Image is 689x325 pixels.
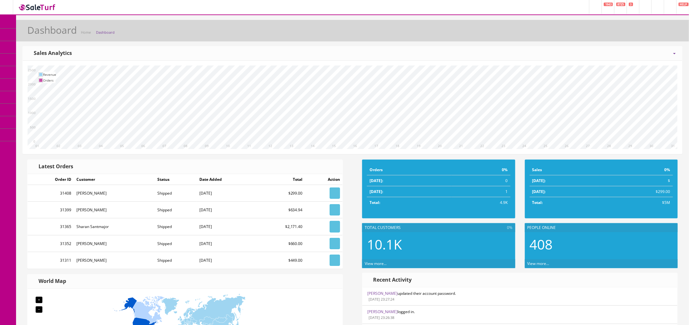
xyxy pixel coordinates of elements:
[155,185,197,202] td: Shipped
[367,309,397,314] a: [PERSON_NAME]
[74,235,155,252] td: [PERSON_NAME]
[452,197,510,208] td: 4.9K
[679,3,689,6] span: HELP
[367,164,452,175] td: Orders
[27,25,77,35] h1: Dashboard
[197,202,256,218] td: [DATE]
[197,218,256,235] td: [DATE]
[599,164,673,175] td: 0%
[256,185,305,202] td: $299.00
[256,252,305,268] td: $449.00
[599,186,673,197] td: $299.00
[367,315,394,320] small: [DATE] 23:26:38
[599,197,673,208] td: $5M
[305,174,343,185] td: Action
[365,261,387,266] a: View more...
[256,202,305,218] td: $634.94
[452,175,510,186] td: 0
[74,174,155,185] td: Customer
[28,218,74,235] td: 31365
[28,185,74,202] td: 31408
[599,175,673,186] td: $
[28,202,74,218] td: 31399
[36,297,42,303] div: +
[528,261,549,266] a: View more...
[256,174,305,185] td: Total
[197,174,256,185] td: Date Added
[155,174,197,185] td: Status
[616,3,625,6] span: 8725
[367,297,394,302] small: [DATE] 23:27:24
[29,50,72,56] h3: Sales Analytics
[530,237,673,252] h2: 408
[96,30,115,35] a: Dashboard
[362,305,677,324] li: logged in.
[43,72,56,77] td: Revenue
[28,174,74,185] td: Order ID
[362,223,515,232] div: Total Customers
[28,235,74,252] td: 31352
[28,252,74,268] td: 31311
[532,178,546,183] strong: [DATE]:
[155,252,197,268] td: Shipped
[36,306,42,313] div: −
[43,77,56,83] td: Orders
[604,3,613,6] span: 1943
[362,287,677,306] li: updated their account password.
[74,218,155,235] td: Sharan Santmajor
[155,235,197,252] td: Shipped
[367,291,397,296] a: [PERSON_NAME]
[155,218,197,235] td: Shipped
[367,237,510,252] h2: 10.1K
[197,185,256,202] td: [DATE]
[507,225,513,231] span: 0%
[370,178,383,183] strong: [DATE]:
[525,223,678,232] div: People Online
[532,200,543,205] strong: Total:
[370,189,383,194] strong: [DATE]:
[532,189,546,194] strong: [DATE]:
[370,200,380,205] strong: Total:
[256,235,305,252] td: $660.00
[18,3,57,12] img: SaleTurf
[452,186,510,197] td: 1
[530,164,600,175] td: Sales
[452,164,510,175] td: 0%
[74,202,155,218] td: [PERSON_NAME]
[74,252,155,268] td: [PERSON_NAME]
[197,235,256,252] td: [DATE]
[74,185,155,202] td: [PERSON_NAME]
[34,278,66,284] h3: World Map
[155,202,197,218] td: Shipped
[629,3,633,6] span: 3
[81,30,91,35] a: Home
[197,252,256,268] td: [DATE]
[256,218,305,235] td: $2,171.40
[369,277,412,283] h3: Recent Activity
[34,164,73,170] h3: Latest Orders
